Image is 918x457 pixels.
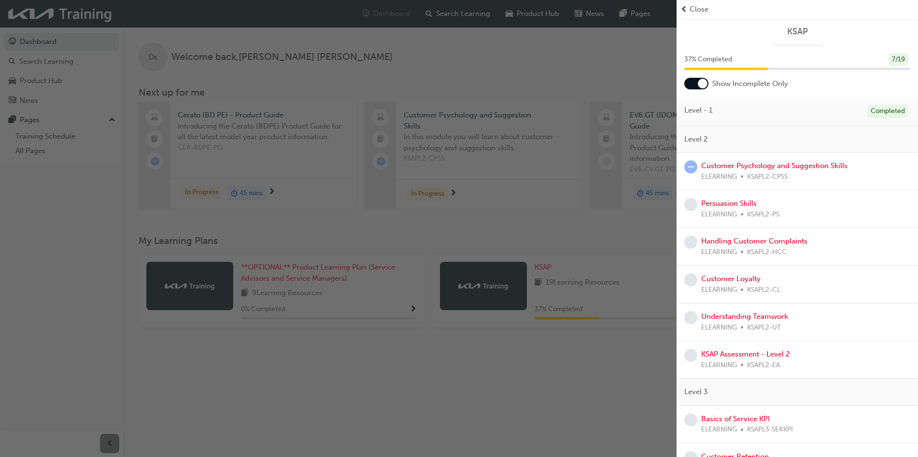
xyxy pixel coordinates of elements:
span: ELEARNING [701,209,737,220]
span: Level 3 [684,386,708,398]
span: learningRecordVerb_NONE-icon [684,273,697,286]
span: prev-icon [680,4,688,15]
div: Completed [867,105,908,118]
a: Customer Psychology and Suggestion Skills [701,161,847,170]
span: 37 % Completed [684,54,732,65]
span: Level - 1 [684,105,712,116]
span: KSAPL2-CL [747,285,780,296]
button: prev-iconClose [680,4,914,15]
span: learningRecordVerb_NONE-icon [684,349,697,362]
span: KSAPL2-EA [747,360,780,371]
span: ELEARNING [701,171,737,183]
a: KSAP Assessment - Level 2 [701,350,790,358]
span: learningRecordVerb_NONE-icon [684,198,697,211]
span: ELEARNING [701,247,737,258]
span: ELEARNING [701,322,737,333]
a: Customer Loyalty [701,274,761,283]
a: Understanding Teamwork [701,312,788,321]
span: ELEARNING [701,285,737,296]
span: KSAPL2-CPSS [747,171,788,183]
span: KSAPL2-PS [747,209,779,220]
span: KSAPL3-SERKPI [747,424,793,435]
a: KSAP [684,26,910,37]
span: Close [690,4,708,15]
span: learningRecordVerb_NONE-icon [684,414,697,427]
span: Show Incomplete Only [712,78,788,89]
span: learningRecordVerb_NONE-icon [684,311,697,324]
div: 7 / 19 [889,53,908,66]
span: learningRecordVerb_NONE-icon [684,236,697,249]
span: learningRecordVerb_ATTEMPT-icon [684,160,697,173]
span: ELEARNING [701,360,737,371]
span: KSAPL2-UT [747,322,781,333]
a: Handling Customer Complaints [701,237,807,245]
span: KSAPL2-HCC [747,247,787,258]
a: Basics of Service KPI [701,414,770,423]
span: ELEARNING [701,424,737,435]
a: Persuasion Skills [701,199,757,208]
span: Level 2 [684,134,708,145]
